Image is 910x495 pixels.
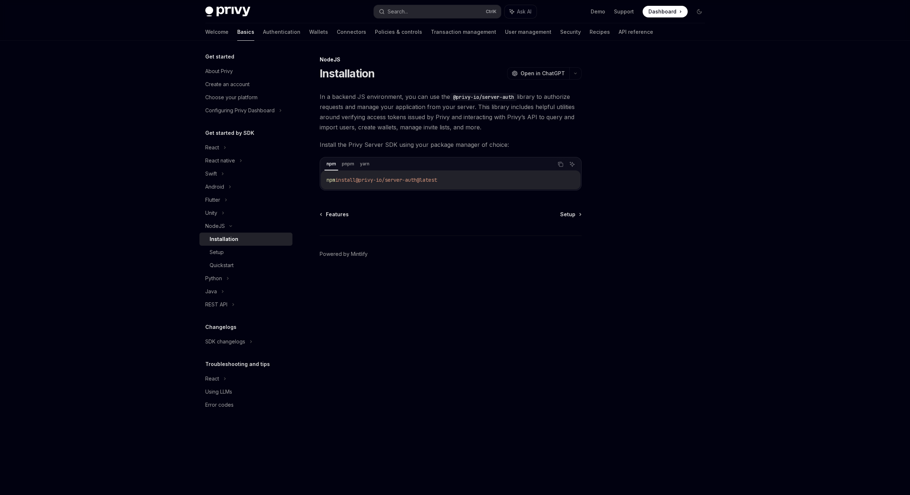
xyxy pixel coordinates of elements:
[205,323,236,331] h5: Changelogs
[205,23,228,41] a: Welcome
[205,337,245,346] div: SDK changelogs
[199,91,292,104] a: Choose your platform
[320,250,368,258] a: Powered by Mintlify
[560,211,575,218] span: Setup
[327,177,335,183] span: npm
[320,140,582,150] span: Install the Privy Server SDK using your package manager of choice:
[388,7,408,16] div: Search...
[205,196,220,204] div: Flutter
[205,67,233,76] div: About Privy
[375,23,422,41] a: Policies & controls
[486,9,497,15] span: Ctrl K
[619,23,653,41] a: API reference
[309,23,328,41] a: Wallets
[648,8,676,15] span: Dashboard
[521,70,565,77] span: Open in ChatGPT
[374,5,501,18] button: Search...CtrlK
[567,160,577,169] button: Ask AI
[199,246,292,259] a: Setup
[335,177,356,183] span: install
[205,143,219,152] div: React
[590,23,610,41] a: Recipes
[205,129,254,137] h5: Get started by SDK
[205,300,227,309] div: REST API
[205,209,217,217] div: Unity
[205,401,234,409] div: Error codes
[205,7,250,17] img: dark logo
[560,23,581,41] a: Security
[505,5,537,18] button: Ask AI
[199,233,292,246] a: Installation
[205,52,234,61] h5: Get started
[210,261,234,270] div: Quickstart
[199,385,292,398] a: Using LLMs
[693,6,705,17] button: Toggle dark mode
[205,106,275,115] div: Configuring Privy Dashboard
[560,211,581,218] a: Setup
[205,374,219,383] div: React
[205,182,224,191] div: Android
[199,78,292,91] a: Create an account
[205,360,270,369] h5: Troubleshooting and tips
[263,23,300,41] a: Authentication
[205,156,235,165] div: React native
[326,211,349,218] span: Features
[320,211,349,218] a: Features
[320,67,375,80] h1: Installation
[507,67,569,80] button: Open in ChatGPT
[643,6,688,17] a: Dashboard
[205,274,222,283] div: Python
[324,160,338,168] div: npm
[205,387,232,396] div: Using LLMs
[205,80,250,89] div: Create an account
[210,248,224,257] div: Setup
[320,92,582,132] span: In a backend JS environment, you can use the library to authorize requests and manage your applic...
[505,23,551,41] a: User management
[556,160,565,169] button: Copy the contents from the code block
[358,160,372,168] div: yarn
[320,56,582,63] div: NodeJS
[205,222,225,230] div: NodeJS
[205,93,258,102] div: Choose your platform
[199,65,292,78] a: About Privy
[199,259,292,272] a: Quickstart
[205,287,217,296] div: Java
[205,169,217,178] div: Swift
[591,8,605,15] a: Demo
[210,235,238,244] div: Installation
[431,23,496,41] a: Transaction management
[614,8,634,15] a: Support
[517,8,531,15] span: Ask AI
[199,398,292,411] a: Error codes
[356,177,437,183] span: @privy-io/server-auth@latest
[337,23,366,41] a: Connectors
[450,93,517,101] code: @privy-io/server-auth
[340,160,356,168] div: pnpm
[237,23,254,41] a: Basics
